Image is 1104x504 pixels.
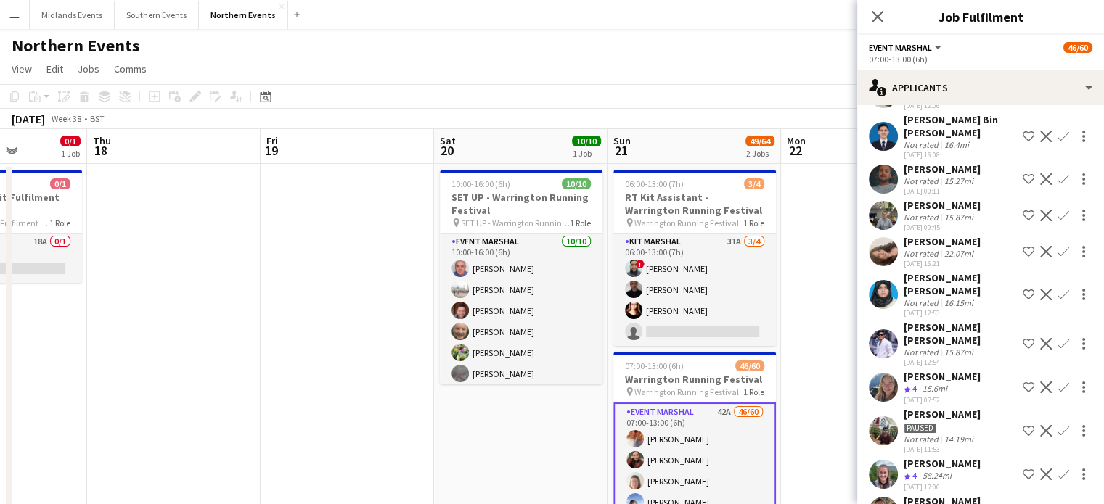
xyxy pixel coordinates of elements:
[904,457,981,470] div: [PERSON_NAME]
[6,59,38,78] a: View
[869,42,932,53] span: Event Marshal
[634,387,739,397] span: Warrington Running Festival
[30,1,115,29] button: Midlands Events
[941,297,976,308] div: 16.15mi
[199,1,288,29] button: Northern Events
[266,134,278,147] span: Fri
[440,134,456,147] span: Sat
[613,191,776,217] h3: RT Kit Assistant - Warrington Running Festival
[904,445,981,454] div: [DATE] 11:53
[904,162,981,175] div: [PERSON_NAME]
[746,148,774,159] div: 2 Jobs
[440,234,602,472] app-card-role: Event Marshal10/1010:00-16:00 (6h)[PERSON_NAME][PERSON_NAME][PERSON_NAME][PERSON_NAME][PERSON_NAM...
[857,70,1104,105] div: Applicants
[461,218,570,228] span: SET UP - Warrington Running Festival
[438,142,456,159] span: 20
[451,178,510,189] span: 10:00-16:00 (6h)
[941,248,976,259] div: 22.07mi
[115,1,199,29] button: Southern Events
[904,248,941,259] div: Not rated
[904,186,981,196] div: [DATE] 00:11
[904,321,1017,347] div: [PERSON_NAME] [PERSON_NAME]
[904,347,941,358] div: Not rated
[785,142,806,159] span: 22
[920,470,954,482] div: 58.24mi
[12,112,45,126] div: [DATE]
[108,59,152,78] a: Comms
[114,62,147,75] span: Comms
[613,234,776,346] app-card-role: Kit Marshal31A3/406:00-13:00 (7h)![PERSON_NAME][PERSON_NAME][PERSON_NAME]
[570,218,591,228] span: 1 Role
[60,136,81,146] span: 0/1
[61,148,80,159] div: 1 Job
[636,260,645,268] span: !
[941,347,976,358] div: 15.87mi
[904,212,941,223] div: Not rated
[745,136,774,146] span: 49/64
[72,59,105,78] a: Jobs
[625,178,684,189] span: 06:00-13:00 (7h)
[12,35,140,57] h1: Northern Events
[941,139,972,150] div: 16.4mi
[912,470,917,481] span: 4
[12,62,32,75] span: View
[941,175,976,186] div: 15.27mi
[625,360,684,371] span: 07:00-13:00 (6h)
[904,308,1017,318] div: [DATE] 12:53
[904,358,1017,367] div: [DATE] 12:54
[912,383,917,394] span: 4
[562,178,591,189] span: 10/10
[90,113,105,124] div: BST
[743,218,764,228] span: 1 Role
[264,142,278,159] span: 19
[904,408,981,421] div: [PERSON_NAME]
[440,170,602,384] app-job-card: 10:00-16:00 (6h)10/10SET UP - Warrington Running Festival SET UP - Warrington Running Festival1 R...
[904,113,1017,139] div: [PERSON_NAME] Bin [PERSON_NAME]
[904,482,981,492] div: [DATE] 17:06
[904,199,981,212] div: [PERSON_NAME]
[904,150,1017,160] div: [DATE] 16:08
[904,259,981,268] div: [DATE] 16:21
[904,175,941,186] div: Not rated
[869,42,944,53] button: Event Marshal
[787,134,806,147] span: Mon
[904,434,941,445] div: Not rated
[49,218,70,228] span: 1 Role
[904,223,981,232] div: [DATE] 09:45
[744,178,764,189] span: 3/4
[904,395,981,405] div: [DATE] 07:52
[904,370,981,383] div: [PERSON_NAME]
[904,235,981,248] div: [PERSON_NAME]
[440,191,602,217] h3: SET UP - Warrington Running Festival
[869,54,1092,65] div: 07:00-13:00 (6h)
[91,142,111,159] span: 18
[93,134,111,147] span: Thu
[904,101,981,110] div: [DATE] 12:06
[1063,42,1092,53] span: 46/60
[573,148,600,159] div: 1 Job
[50,178,70,189] span: 0/1
[857,7,1104,26] h3: Job Fulfilment
[572,136,601,146] span: 10/10
[941,434,976,445] div: 14.19mi
[48,113,84,124] span: Week 38
[904,139,941,150] div: Not rated
[46,62,63,75] span: Edit
[613,373,776,386] h3: Warrington Running Festival
[743,387,764,397] span: 1 Role
[613,170,776,346] app-job-card: 06:00-13:00 (7h)3/4RT Kit Assistant - Warrington Running Festival Warrington Running Festival1 Ro...
[735,360,764,371] span: 46/60
[611,142,631,159] span: 21
[613,134,631,147] span: Sun
[904,423,936,434] div: Paused
[904,297,941,308] div: Not rated
[920,383,950,395] div: 15.6mi
[78,62,99,75] span: Jobs
[941,212,976,223] div: 15.87mi
[41,59,69,78] a: Edit
[904,271,1017,297] div: [PERSON_NAME] [PERSON_NAME]
[634,218,739,228] span: Warrington Running Festival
